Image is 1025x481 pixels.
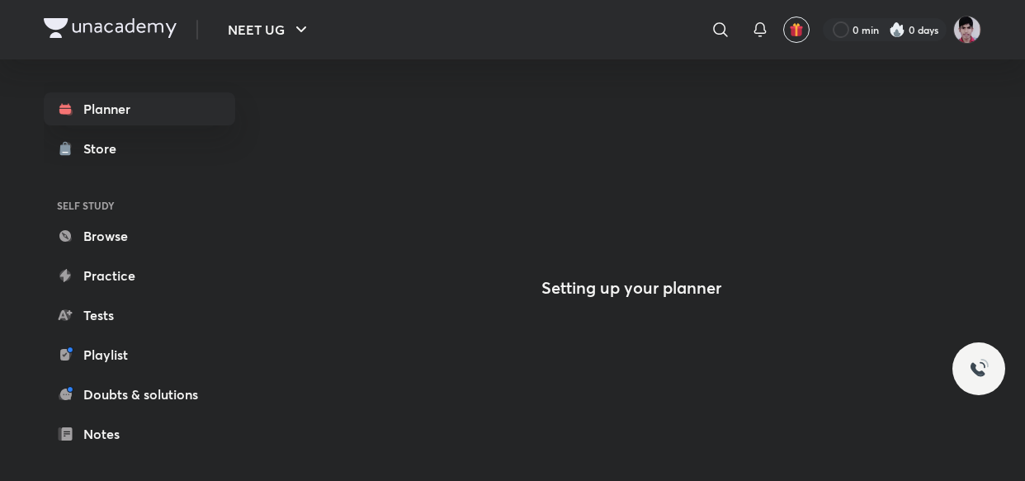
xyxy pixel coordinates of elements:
div: Store [83,139,126,158]
a: Company Logo [44,18,177,42]
img: avatar [789,22,804,37]
h6: SELF STUDY [44,191,235,219]
img: streak [889,21,905,38]
a: Browse [44,219,235,252]
img: Alok Mishra [953,16,981,44]
h4: Setting up your planner [541,278,721,298]
button: avatar [783,17,810,43]
a: Practice [44,259,235,292]
a: Doubts & solutions [44,378,235,411]
button: NEET UG [218,13,321,46]
a: Notes [44,417,235,450]
a: Tests [44,299,235,332]
a: Planner [44,92,235,125]
img: ttu [969,359,989,379]
img: Company Logo [44,18,177,38]
a: Playlist [44,338,235,371]
a: Store [44,132,235,165]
